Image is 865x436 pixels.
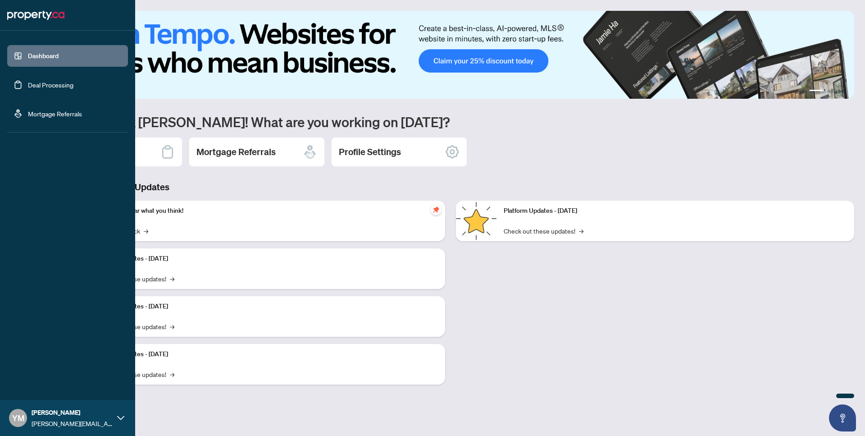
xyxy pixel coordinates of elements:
span: → [144,226,148,236]
img: logo [7,8,64,23]
button: Open asap [829,404,856,431]
span: → [170,369,174,379]
h3: Brokerage & Industry Updates [47,181,854,193]
span: [PERSON_NAME][EMAIL_ADDRESS][DOMAIN_NAME] [32,418,113,428]
span: → [579,226,583,236]
img: Platform Updates - June 23, 2025 [456,201,496,241]
span: [PERSON_NAME] [32,408,113,418]
span: pushpin [431,204,442,215]
span: → [170,321,174,331]
p: We want to hear what you think! [95,206,438,216]
button: 1 [809,90,824,93]
a: Dashboard [28,52,59,60]
a: Deal Processing [28,81,73,89]
a: Mortgage Referrals [28,110,82,118]
h2: Profile Settings [339,146,401,158]
span: → [170,274,174,284]
button: 4 [842,90,845,93]
p: Platform Updates - [DATE] [504,206,847,216]
img: Slide 0 [47,11,854,99]
h1: Welcome back [PERSON_NAME]! What are you working on [DATE]? [47,113,854,130]
h2: Mortgage Referrals [196,146,276,158]
a: Check out these updates!→ [504,226,583,236]
p: Platform Updates - [DATE] [95,254,438,264]
span: YM [12,412,24,424]
p: Platform Updates - [DATE] [95,302,438,312]
p: Platform Updates - [DATE] [95,349,438,359]
button: 2 [827,90,831,93]
button: 3 [834,90,838,93]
